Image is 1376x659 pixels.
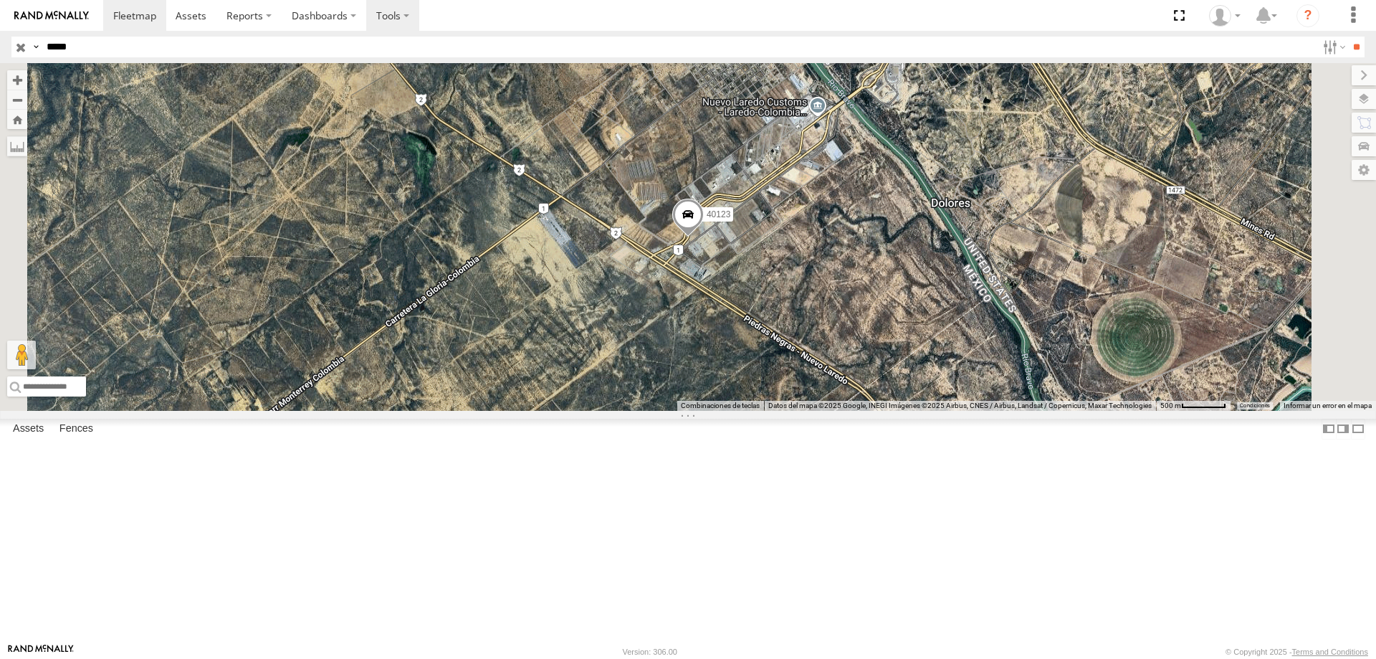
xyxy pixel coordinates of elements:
[30,37,42,57] label: Search Query
[7,136,27,156] label: Measure
[1296,4,1319,27] i: ?
[1352,160,1376,180] label: Map Settings
[8,645,74,659] a: Visit our Website
[1336,419,1350,440] label: Dock Summary Table to the Right
[1225,648,1368,656] div: © Copyright 2025 -
[1322,419,1336,440] label: Dock Summary Table to the Left
[1240,403,1270,409] a: Condiciones (se abre en una nueva pestaña)
[52,419,100,439] label: Fences
[1317,37,1348,57] label: Search Filter Options
[1156,401,1231,411] button: Escala del mapa: 500 m por 59 píxeles
[7,70,27,90] button: Zoom in
[1292,648,1368,656] a: Terms and Conditions
[7,90,27,110] button: Zoom out
[1351,419,1365,440] label: Hide Summary Table
[7,341,36,369] button: Arrastra el hombrecito naranja al mapa para abrir Street View
[1204,5,1246,27] div: Juan Lopez
[681,401,760,411] button: Combinaciones de teclas
[6,419,51,439] label: Assets
[707,209,730,219] span: 40123
[1160,402,1181,409] span: 500 m
[14,11,89,21] img: rand-logo.svg
[7,110,27,129] button: Zoom Home
[768,402,1152,409] span: Datos del mapa ©2025 Google, INEGI Imágenes ©2025 Airbus, CNES / Airbus, Landsat / Copernicus, Ma...
[623,648,677,656] div: Version: 306.00
[1284,402,1372,409] a: Informar un error en el mapa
